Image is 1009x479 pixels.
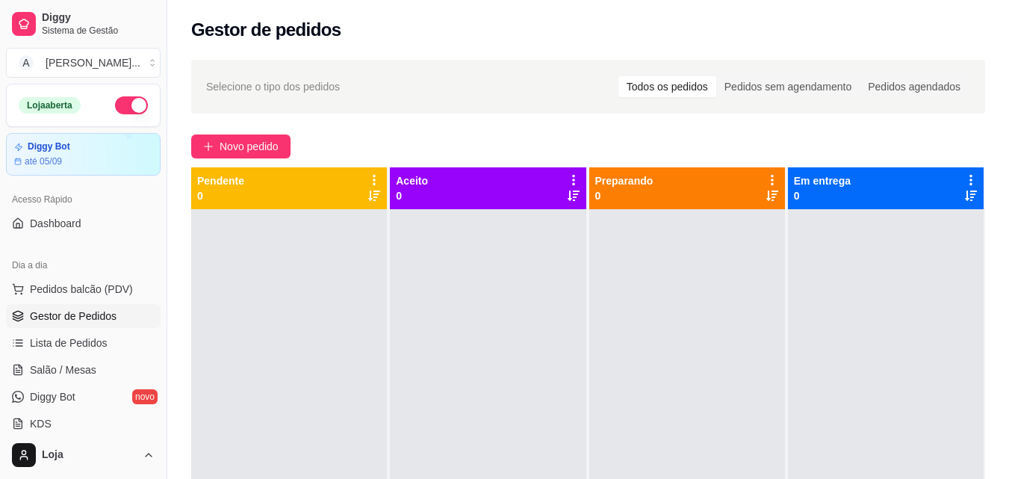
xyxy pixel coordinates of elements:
p: Preparando [595,173,653,188]
span: Novo pedido [220,138,279,155]
p: Aceito [396,173,428,188]
div: Todos os pedidos [618,76,716,97]
span: plus [203,141,214,152]
p: 0 [396,188,428,203]
button: Select a team [6,48,161,78]
span: Gestor de Pedidos [30,309,117,324]
a: DiggySistema de Gestão [6,6,161,42]
p: 0 [794,188,851,203]
a: KDS [6,412,161,436]
a: Diggy Botaté 05/09 [6,133,161,176]
div: Acesso Rápido [6,188,161,211]
button: Pedidos balcão (PDV) [6,277,161,301]
span: Dashboard [30,216,81,231]
span: Sistema de Gestão [42,25,155,37]
div: Dia a dia [6,253,161,277]
span: Selecione o tipo dos pedidos [206,78,340,95]
span: Salão / Mesas [30,362,96,377]
span: Lista de Pedidos [30,336,108,350]
p: Em entrega [794,173,851,188]
p: 0 [595,188,653,203]
span: Diggy Bot [30,389,75,404]
a: Lista de Pedidos [6,331,161,355]
a: Gestor de Pedidos [6,304,161,328]
button: Loja [6,437,161,473]
button: Alterar Status [115,96,148,114]
h2: Gestor de pedidos [191,18,341,42]
a: Dashboard [6,211,161,235]
div: Loja aberta [19,97,81,114]
button: Novo pedido [191,135,291,158]
span: Loja [42,448,137,462]
p: 0 [197,188,244,203]
div: [PERSON_NAME] ... [46,55,140,70]
a: Diggy Botnovo [6,385,161,409]
span: A [19,55,34,70]
article: até 05/09 [25,155,62,167]
div: Pedidos agendados [860,76,969,97]
p: Pendente [197,173,244,188]
span: KDS [30,416,52,431]
span: Diggy [42,11,155,25]
a: Salão / Mesas [6,358,161,382]
div: Pedidos sem agendamento [716,76,860,97]
article: Diggy Bot [28,141,70,152]
span: Pedidos balcão (PDV) [30,282,133,297]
